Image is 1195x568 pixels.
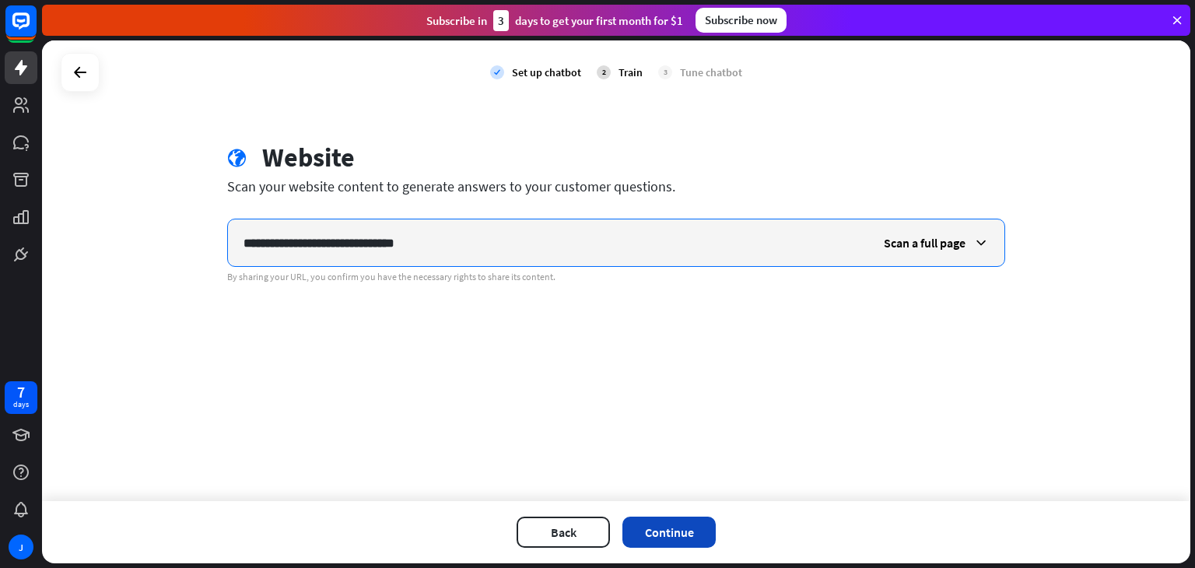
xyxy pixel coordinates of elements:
div: 2 [597,65,611,79]
a: 7 days [5,381,37,414]
button: Open LiveChat chat widget [12,6,59,53]
i: globe [227,149,247,168]
div: Set up chatbot [512,65,581,79]
div: Train [619,65,643,79]
div: days [13,399,29,410]
button: Back [517,517,610,548]
div: Scan your website content to generate answers to your customer questions. [227,177,1005,195]
div: 3 [493,10,509,31]
div: J [9,535,33,559]
button: Continue [622,517,716,548]
div: By sharing your URL, you confirm you have the necessary rights to share its content. [227,271,1005,283]
span: Scan a full page [884,235,965,251]
div: 7 [17,385,25,399]
i: check [490,65,504,79]
div: Subscribe now [696,8,787,33]
div: 3 [658,65,672,79]
div: Subscribe in days to get your first month for $1 [426,10,683,31]
div: Tune chatbot [680,65,742,79]
div: Website [262,142,355,174]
